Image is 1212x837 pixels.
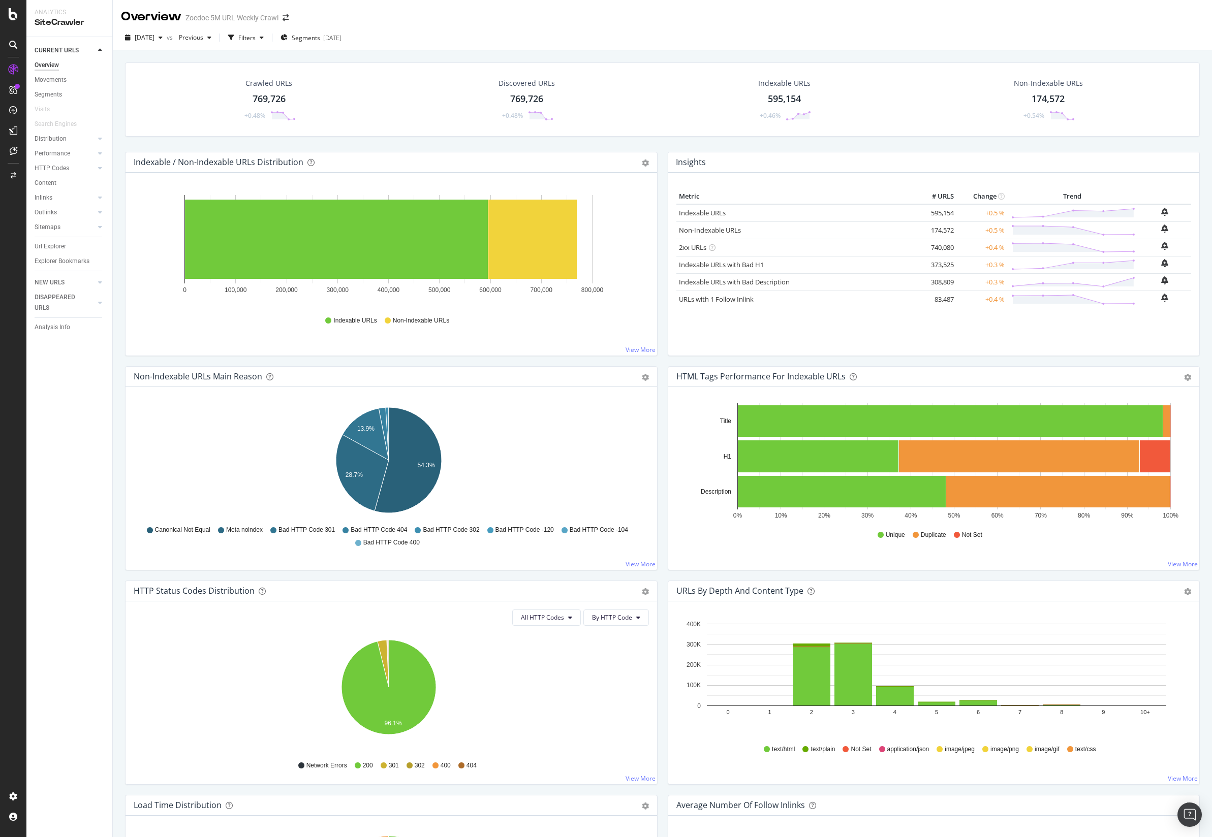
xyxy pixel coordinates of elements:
[35,148,95,159] a: Performance
[726,709,729,715] text: 0
[1014,78,1083,88] div: Non-Indexable URLs
[467,761,477,770] span: 404
[686,641,700,648] text: 300K
[292,34,320,42] span: Segments
[35,148,70,159] div: Performance
[1161,294,1168,302] div: bell-plus
[758,78,811,88] div: Indexable URLs
[35,134,67,144] div: Distribution
[1161,259,1168,267] div: bell-plus
[1184,588,1191,595] div: gear
[121,8,181,25] div: Overview
[35,75,67,85] div: Movements
[531,286,553,294] text: 700,000
[134,634,644,752] svg: A chart.
[956,256,1007,273] td: +0.3 %
[768,92,801,106] div: 595,154
[916,256,956,273] td: 373,525
[183,286,187,294] text: 0
[306,761,347,770] span: Network Errors
[583,609,649,626] button: By HTTP Code
[155,526,210,534] span: Canonical Not Equal
[175,29,215,46] button: Previous
[35,192,95,203] a: Inlinks
[363,538,420,547] span: Bad HTTP Code 400
[389,761,399,770] span: 301
[851,745,871,754] span: Not Set
[956,239,1007,256] td: +0.4 %
[1032,92,1065,106] div: 174,572
[886,531,905,539] span: Unique
[679,226,741,235] a: Non-Indexable URLs
[35,207,95,218] a: Outlinks
[581,286,604,294] text: 800,000
[697,702,701,710] text: 0
[226,526,263,534] span: Meta noindex
[35,207,57,218] div: Outlinks
[245,78,292,88] div: Crawled URLs
[35,292,86,313] div: DISAPPEARED URLS
[720,417,731,425] text: Title
[935,709,938,715] text: 5
[35,222,60,233] div: Sitemaps
[415,761,425,770] span: 302
[1140,709,1150,715] text: 10+
[185,13,278,23] div: Zocdoc 5M URL Weekly Crawl
[512,609,581,626] button: All HTTP Codes
[916,239,956,256] td: 740,080
[679,277,790,286] a: Indexable URLs with Bad Description
[323,34,341,42] div: [DATE]
[956,204,1007,222] td: +0.5 %
[1034,512,1046,519] text: 70%
[495,526,554,534] span: Bad HTTP Code -120
[990,745,1019,754] span: image/png
[35,241,105,252] a: Url Explorer
[238,34,256,42] div: Filters
[991,512,1003,519] text: 60%
[916,189,956,204] th: # URLS
[679,295,754,304] a: URLs with 1 Follow Inlink
[35,89,105,100] a: Segments
[357,425,375,432] text: 13.9%
[479,286,502,294] text: 600,000
[768,709,771,715] text: 1
[35,163,95,174] a: HTTP Codes
[686,621,700,628] text: 400K
[676,403,1187,521] svg: A chart.
[956,221,1007,239] td: +0.5 %
[916,291,956,308] td: 83,487
[35,322,70,333] div: Analysis Info
[35,60,105,71] a: Overview
[134,157,303,167] div: Indexable / Non-Indexable URLs Distribution
[1075,745,1096,754] span: text/css
[676,371,846,381] div: HTML Tags Performance for Indexable URLs
[35,89,62,100] div: Segments
[570,526,628,534] span: Bad HTTP Code -104
[175,33,203,42] span: Previous
[948,512,960,519] text: 50%
[676,586,803,596] div: URLs by Depth and Content Type
[642,802,649,810] div: gear
[35,45,95,56] a: CURRENT URLS
[962,531,982,539] span: Not Set
[35,119,87,130] a: Search Engines
[35,60,59,71] div: Overview
[1168,774,1198,783] a: View More
[225,286,247,294] text: 100,000
[921,531,946,539] span: Duplicate
[35,104,60,115] a: Visits
[679,208,726,217] a: Indexable URLs
[956,189,1007,204] th: Change
[1177,802,1202,827] div: Open Intercom Messenger
[676,155,706,169] h4: Insights
[134,371,262,381] div: Non-Indexable URLs Main Reason
[378,286,400,294] text: 400,000
[363,761,373,770] span: 200
[393,316,449,325] span: Non-Indexable URLs
[676,618,1187,735] svg: A chart.
[945,745,975,754] span: image/jpeg
[723,453,731,460] text: H1
[327,286,349,294] text: 300,000
[35,277,65,288] div: NEW URLS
